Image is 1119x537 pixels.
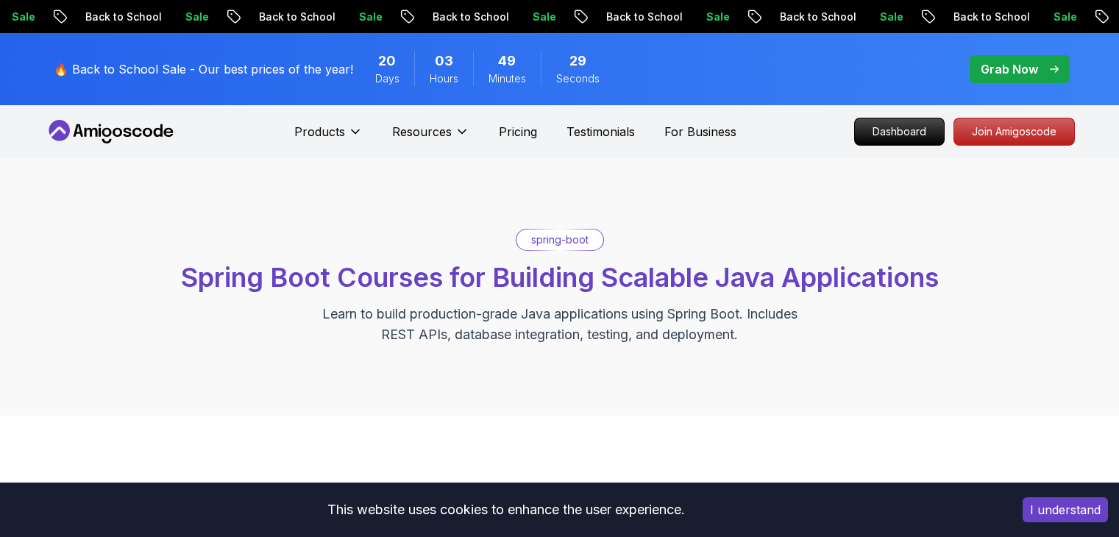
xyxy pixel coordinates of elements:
[569,51,586,71] span: 29 Seconds
[854,118,945,146] a: Dashboard
[954,118,1074,145] p: Join Amigoscode
[430,71,458,86] span: Hours
[664,123,736,141] a: For Business
[74,10,174,24] p: Back to School
[1023,497,1108,522] button: Accept cookies
[498,51,516,71] span: 49 Minutes
[1042,10,1089,24] p: Sale
[392,123,452,141] p: Resources
[375,71,399,86] span: Days
[531,232,589,247] p: spring-boot
[54,60,353,78] p: 🔥 Back to School Sale - Our best prices of the year!
[174,10,221,24] p: Sale
[421,10,521,24] p: Back to School
[378,51,396,71] span: 20 Days
[855,118,944,145] p: Dashboard
[11,494,1001,526] div: This website uses cookies to enhance the user experience.
[556,71,600,86] span: Seconds
[313,304,807,345] p: Learn to build production-grade Java applications using Spring Boot. Includes REST APIs, database...
[981,60,1038,78] p: Grab Now
[294,123,363,152] button: Products
[521,10,568,24] p: Sale
[435,51,453,71] span: 3 Hours
[942,10,1042,24] p: Back to School
[247,10,347,24] p: Back to School
[181,261,939,294] span: Spring Boot Courses for Building Scalable Java Applications
[294,123,345,141] p: Products
[868,10,915,24] p: Sale
[347,10,394,24] p: Sale
[768,10,868,24] p: Back to School
[566,123,635,141] a: Testimonials
[499,123,537,141] a: Pricing
[392,123,469,152] button: Resources
[953,118,1075,146] a: Join Amigoscode
[695,10,742,24] p: Sale
[594,10,695,24] p: Back to School
[489,71,526,86] span: Minutes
